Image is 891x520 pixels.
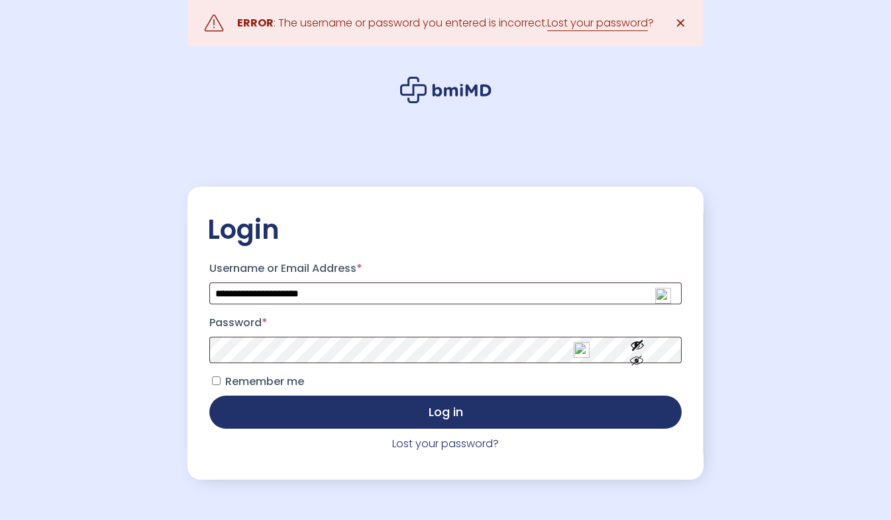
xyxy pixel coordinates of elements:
a: Lost your password [547,15,648,31]
div: : The username or password you entered is incorrect. ? [237,14,654,32]
img: npw-badge-icon.svg [574,342,590,358]
a: Lost your password? [392,436,499,451]
strong: ERROR [237,15,274,30]
span: Remember me [225,374,304,389]
a: ✕ [667,10,694,36]
button: Show password [600,327,674,373]
input: Remember me [212,376,221,385]
label: Password [209,312,682,333]
label: Username or Email Address [209,258,682,279]
span: ✕ [675,14,686,32]
h2: Login [207,213,684,246]
img: npw-badge-icon.svg [655,288,671,304]
button: Log in [209,396,682,429]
